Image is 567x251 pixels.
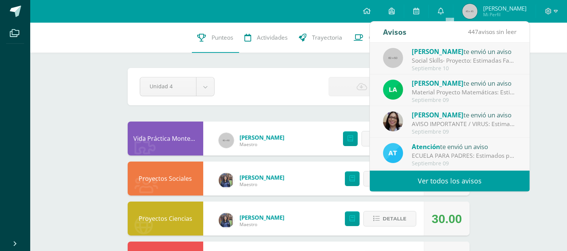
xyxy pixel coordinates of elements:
[412,151,517,160] div: ECUELA PARA PADRES: Estimados padres de familia. Les compartimos información sobre nuestra escuel...
[412,79,463,88] span: [PERSON_NAME]
[140,77,214,96] a: Unidad 4
[383,22,406,42] div: Avisos
[432,202,462,236] div: 30.00
[239,134,284,141] a: [PERSON_NAME]
[468,28,516,36] span: avisos sin leer
[412,142,517,151] div: te envió un aviso
[412,47,463,56] span: [PERSON_NAME]
[239,174,284,181] a: [PERSON_NAME]
[257,34,288,42] span: Actividades
[128,122,203,156] div: Vida Práctica Montessori
[312,34,343,42] span: Trayectoria
[192,23,239,53] a: Punteos
[483,5,527,12] span: [PERSON_NAME]
[412,97,517,103] div: Septiembre 09
[412,160,517,167] div: Septiembre 09
[412,129,517,135] div: Septiembre 09
[412,46,517,56] div: te envió un aviso
[383,111,403,131] img: c9e471a3c4ae9baa2ac2f1025b3fcab6.png
[363,171,416,186] button: Detalle
[369,34,396,42] span: Contactos
[128,162,203,196] div: Proyectos Sociales
[362,131,414,146] button: Detalle
[219,173,234,188] img: 9f77777cdbeae1496ff4acd310942b09.png
[239,141,284,148] span: Maestro
[150,77,187,95] span: Unidad 4
[212,34,233,42] span: Punteos
[462,4,477,19] img: 45x45
[239,221,284,228] span: Maestro
[383,212,406,226] span: Detalle
[412,111,463,119] span: [PERSON_NAME]
[219,133,234,148] img: 60x60
[219,213,234,228] img: 9f77777cdbeae1496ff4acd310942b09.png
[412,120,517,128] div: AVISO IMPORTANTE / VIRUS: Estimados padres de familia, favor tomar en cuenta la siguiente informa...
[412,65,517,72] div: Septiembre 10
[239,23,294,53] a: Actividades
[412,110,517,120] div: te envió un aviso
[239,214,284,221] a: [PERSON_NAME]
[468,28,478,36] span: 447
[370,171,530,191] a: Ver todos los avisos
[383,80,403,100] img: 23ebc151efb5178ba50558fdeb86cd78.png
[294,23,348,53] a: Trayectoria
[128,202,203,236] div: Proyectos Ciencias
[363,211,416,226] button: Detalle
[348,23,401,53] a: Contactos
[239,181,284,188] span: Maestro
[412,88,517,97] div: Material Proyecto Matemáticas: Estimados padres de familia: Reciban un cordial saludo. Deseo info...
[412,56,517,65] div: Social Skills- Proyecto: Estimadas Familias de 2o. y 3o. primaria, reciban un cordial saludo. Com...
[412,78,517,88] div: te envió un aviso
[483,11,527,18] span: Mi Perfil
[383,143,403,163] img: 9fc725f787f6a993fc92a288b7a8b70c.png
[383,48,403,68] img: 60x60
[412,142,440,151] span: Atención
